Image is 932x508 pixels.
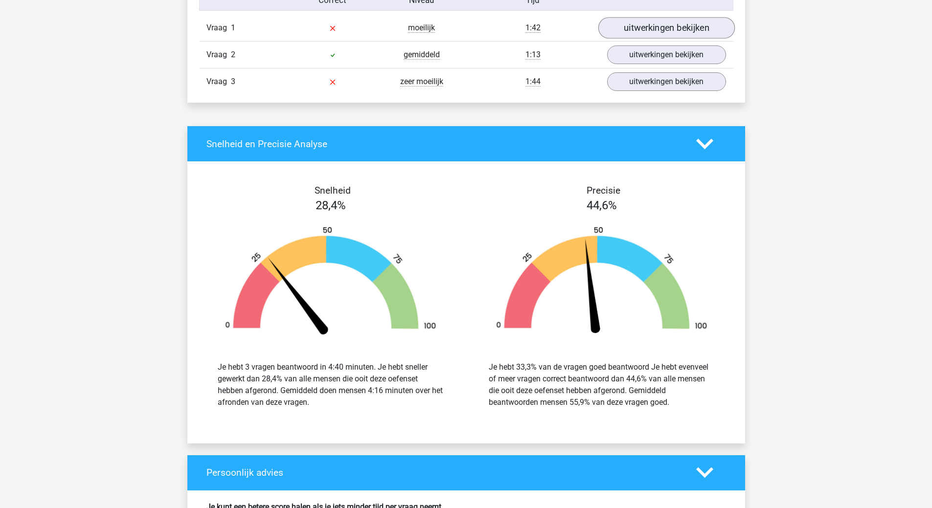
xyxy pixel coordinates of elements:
[408,23,435,33] span: moeilijk
[400,77,443,87] span: zeer moeilijk
[525,50,541,60] span: 1:13
[481,226,723,338] img: 45.b65ba1e28b60.png
[607,72,726,91] a: uitwerkingen bekijken
[525,23,541,33] span: 1:42
[206,138,682,150] h4: Snelheid en Precisie Analyse
[206,22,231,34] span: Vraag
[404,50,440,60] span: gemiddeld
[218,361,444,408] div: Je hebt 3 vragen beantwoord in 4:40 minuten. Je hebt sneller gewerkt dan 28,4% van alle mensen di...
[316,199,346,212] span: 28,4%
[607,45,726,64] a: uitwerkingen bekijken
[525,77,541,87] span: 1:44
[231,23,235,32] span: 1
[231,77,235,86] span: 3
[598,18,734,39] a: uitwerkingen bekijken
[477,185,730,196] h4: Precisie
[206,467,682,478] h4: Persoonlijk advies
[210,226,452,338] img: 28.7d4f644ce88e.png
[206,185,459,196] h4: Snelheid
[231,50,235,59] span: 2
[489,361,715,408] div: Je hebt 33,3% van de vragen goed beantwoord Je hebt evenveel of meer vragen correct beantwoord da...
[206,76,231,88] span: Vraag
[206,49,231,61] span: Vraag
[587,199,617,212] span: 44,6%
